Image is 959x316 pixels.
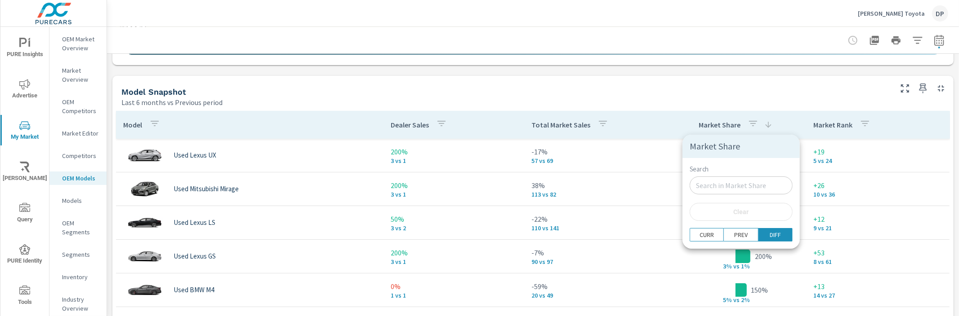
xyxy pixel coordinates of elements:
button: DIFF [758,228,793,241]
p: DIFF [770,230,781,239]
p: CURR [700,230,714,239]
p: PREV [734,230,748,239]
button: CURR [690,228,724,241]
button: PREV [724,228,758,241]
span: Clear [695,208,787,216]
p: Market Share [690,142,793,151]
button: Clear [690,203,793,221]
label: Search [690,166,709,173]
input: Search in Market Share [690,176,793,194]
